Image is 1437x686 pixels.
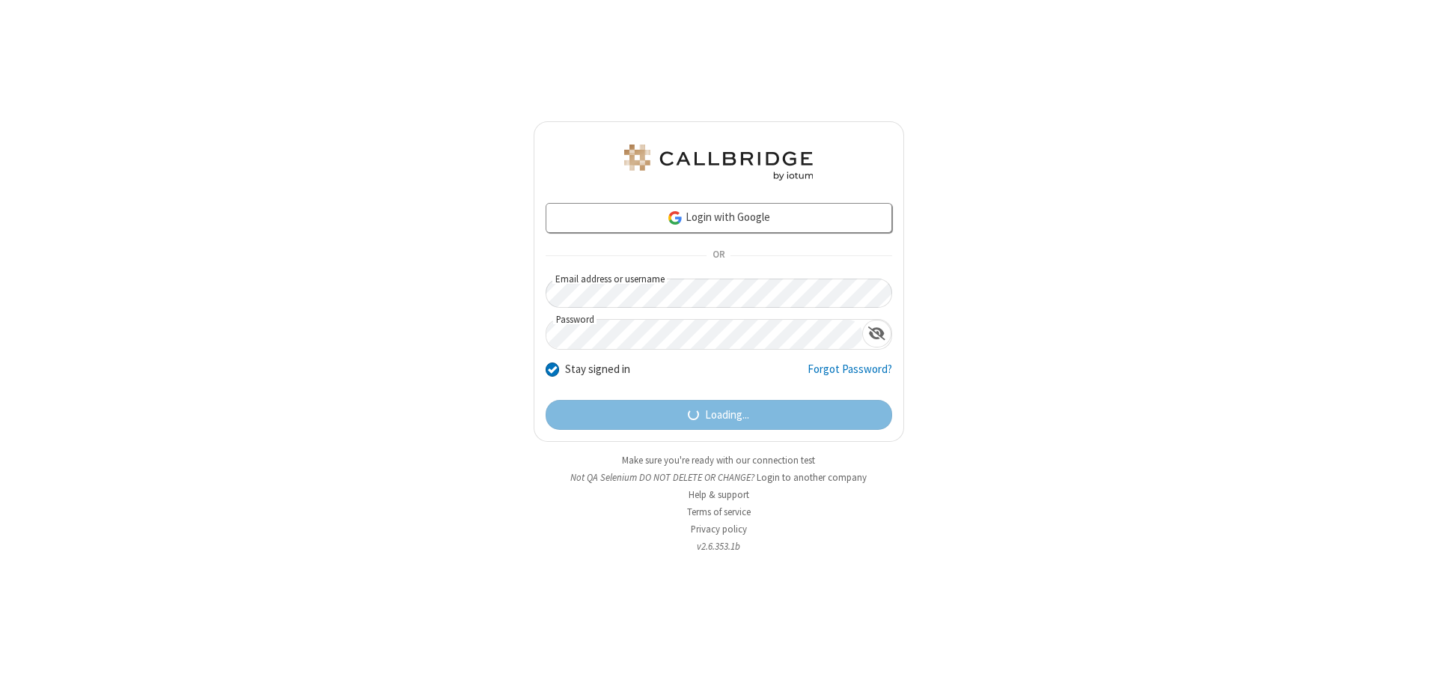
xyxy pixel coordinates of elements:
span: Loading... [705,407,749,424]
button: Loading... [546,400,892,430]
button: Login to another company [757,470,867,485]
input: Password [546,320,862,349]
a: Terms of service [687,506,751,518]
span: OR [707,246,730,267]
a: Login with Google [546,203,892,233]
input: Email address or username [546,279,892,308]
a: Make sure you're ready with our connection test [622,454,815,467]
div: Show password [862,320,891,347]
img: QA Selenium DO NOT DELETE OR CHANGE [621,145,816,180]
a: Forgot Password? [808,361,892,389]
a: Privacy policy [691,523,747,535]
img: google-icon.png [667,210,683,226]
li: Not QA Selenium DO NOT DELETE OR CHANGE? [534,470,904,485]
li: v2.6.353.1b [534,539,904,553]
a: Help & support [689,488,749,501]
label: Stay signed in [565,361,630,378]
